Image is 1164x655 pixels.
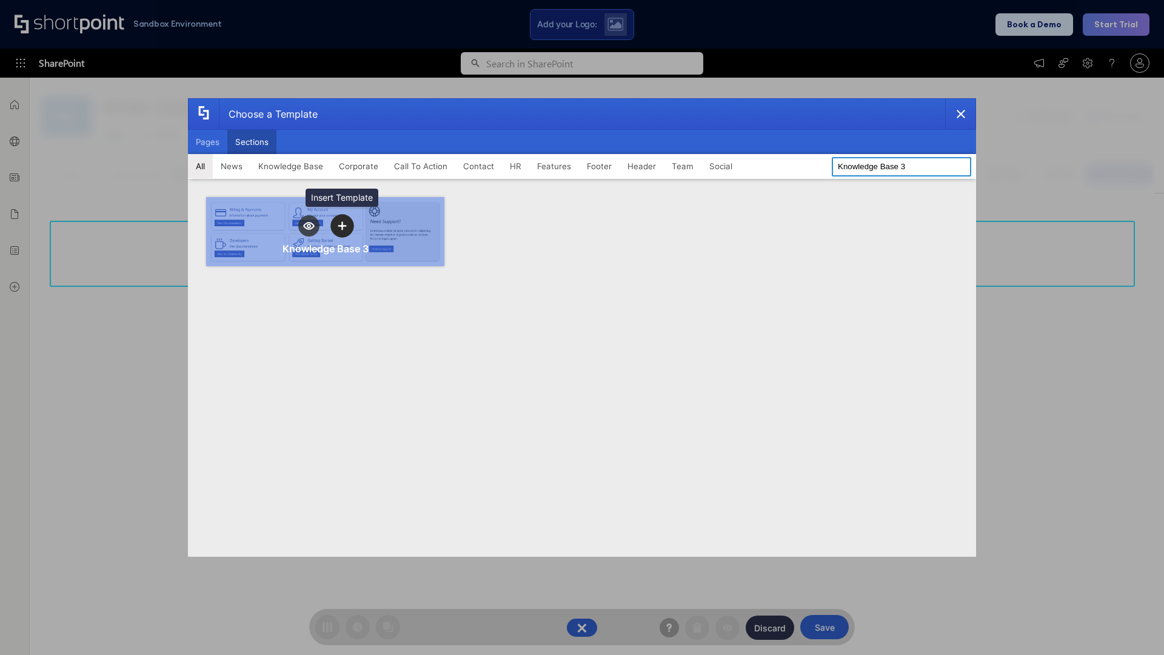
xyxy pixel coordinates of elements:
button: Call To Action [386,154,455,178]
button: Pages [188,130,227,154]
button: Corporate [331,154,386,178]
button: Features [529,154,579,178]
button: Sections [227,130,276,154]
button: Header [620,154,664,178]
button: Knowledge Base [250,154,331,178]
button: Footer [579,154,620,178]
button: Team [664,154,701,178]
button: HR [502,154,529,178]
div: template selector [188,98,976,557]
div: Choose a Template [219,99,318,129]
input: Search [832,157,971,176]
button: All [188,154,213,178]
div: Knowledge Base 3 [283,243,369,255]
button: Social [701,154,740,178]
iframe: Chat Widget [946,514,1164,655]
button: Contact [455,154,502,178]
button: News [213,154,250,178]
